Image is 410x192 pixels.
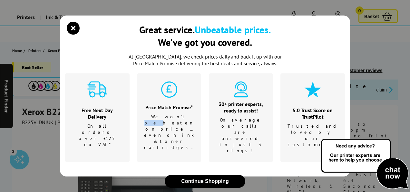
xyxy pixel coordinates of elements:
p: Trusted and loved by our customers! [288,123,338,148]
div: Free Next Day Delivery [73,107,122,120]
button: close modal [165,175,245,188]
div: 30+ printer experts, ready to assist! [217,101,265,114]
div: 5.0 Trust Score on TrustPilot [288,107,338,120]
div: Price Match Promise* [144,104,194,111]
b: Unbeatable prices. [195,23,271,36]
p: We won't be beaten on price …even on ink & toner cartridges. [144,114,194,151]
p: At [GEOGRAPHIC_DATA], we check prices daily and back it up with our Price Match Promise deliverin... [124,53,286,67]
p: On all orders over £125 ex VAT* [73,123,122,148]
div: Great service. We've got you covered. [139,23,271,48]
p: On average our calls are answered in just 3 rings! [217,117,265,154]
img: Open Live Chat window [320,138,410,191]
button: close modal [68,23,78,33]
